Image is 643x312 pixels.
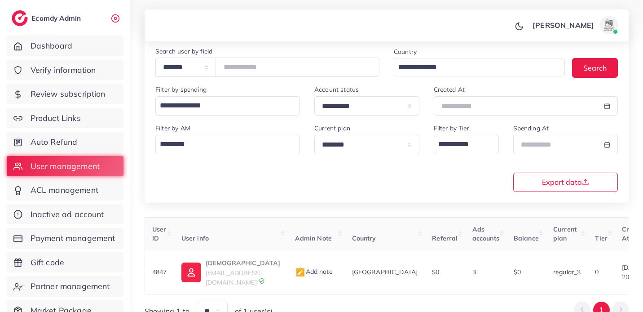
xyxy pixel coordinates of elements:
a: Gift code [7,252,123,273]
label: Spending At [513,124,549,133]
span: Referral [432,234,458,242]
label: Filter by Tier [434,124,469,133]
span: Auto Refund [31,136,78,148]
a: Verify information [7,60,123,80]
a: Review subscription [7,84,123,104]
a: Partner management [7,276,123,297]
div: Search for option [155,135,300,154]
a: ACL management [7,180,123,201]
span: Export data [542,178,589,186]
img: 9CAL8B2pu8EFxCJHYAAAAldEVYdGRhdGU6Y3JlYXRlADIwMjItMTItMDlUMDQ6NTg6MzkrMDA6MDBXSlgLAAAAJXRFWHRkYXR... [259,278,265,284]
button: Search [572,58,618,77]
a: logoEcomdy Admin [12,10,83,26]
span: 4847 [152,268,167,276]
a: User management [7,156,123,177]
span: Verify information [31,64,96,76]
button: Export data [513,173,618,192]
a: Inactive ad account [7,204,123,225]
span: regular_3 [553,268,581,276]
label: Current plan [314,124,350,133]
label: Filter by spending [155,85,207,94]
img: ic-user-info.36bf1079.svg [181,263,201,282]
span: [EMAIL_ADDRESS][DOMAIN_NAME] [206,269,262,286]
span: Balance [514,234,539,242]
div: Search for option [394,58,565,76]
span: Partner management [31,281,110,292]
span: Admin Note [295,234,332,242]
span: 3 [472,268,476,276]
img: admin_note.cdd0b510.svg [295,267,306,278]
span: [GEOGRAPHIC_DATA] [352,268,418,276]
div: Search for option [155,96,300,116]
span: Current plan [553,225,577,242]
input: Search for option [157,98,288,113]
label: Filter by AM [155,124,190,133]
span: Country [352,234,376,242]
span: $0 [514,268,521,276]
span: Review subscription [31,88,106,100]
span: User info [181,234,209,242]
label: Account status [314,85,359,94]
a: [DEMOGRAPHIC_DATA][EMAIL_ADDRESS][DOMAIN_NAME] [181,258,281,287]
input: Search for option [395,61,553,75]
a: [PERSON_NAME]avatar [528,16,621,34]
h2: Ecomdy Admin [31,14,83,22]
span: ACL management [31,184,98,196]
img: logo [12,10,28,26]
span: Tier [595,234,608,242]
span: Ads accounts [472,225,499,242]
span: User ID [152,225,167,242]
span: Dashboard [31,40,72,52]
label: Search user by field [155,47,212,56]
a: Auto Refund [7,132,123,152]
span: Add note [295,267,333,276]
span: 0 [595,268,599,276]
a: Product Links [7,108,123,129]
span: $0 [432,268,439,276]
label: Created At [434,85,465,94]
p: [PERSON_NAME] [533,20,594,31]
span: User management [31,160,100,172]
input: Search for option [157,137,288,152]
label: Country [394,47,417,56]
p: [DEMOGRAPHIC_DATA] [206,258,281,268]
a: Payment management [7,228,123,249]
span: Create At [622,225,643,242]
span: Product Links [31,112,81,124]
img: avatar [600,16,618,34]
span: Inactive ad account [31,209,104,220]
input: Search for option [435,137,487,152]
a: Dashboard [7,36,123,56]
span: Payment management [31,232,115,244]
div: Search for option [434,135,499,154]
span: Gift code [31,257,64,268]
